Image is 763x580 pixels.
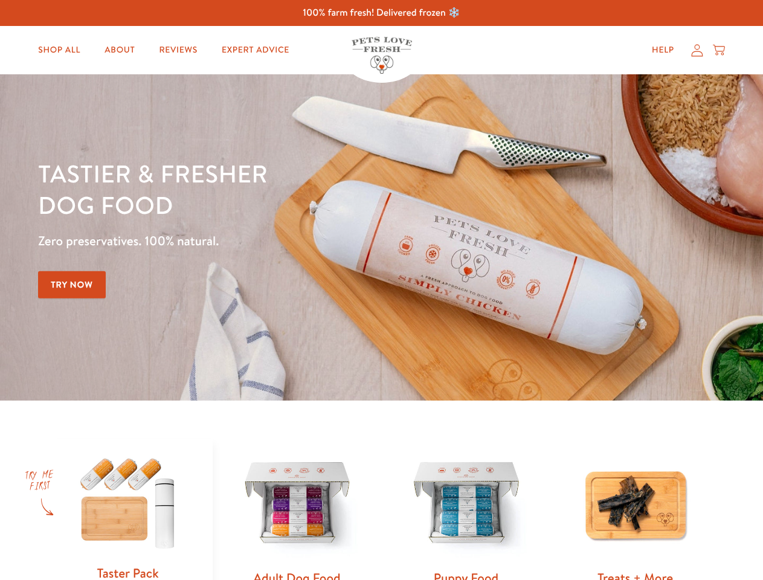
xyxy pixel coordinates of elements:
a: Reviews [149,38,207,62]
a: Expert Advice [212,38,299,62]
p: Zero preservatives. 100% natural. [38,230,496,252]
h1: Tastier & fresher dog food [38,158,496,221]
a: Shop All [28,38,90,62]
a: Help [642,38,684,62]
img: Pets Love Fresh [352,37,412,74]
a: Try Now [38,271,106,298]
a: About [95,38,144,62]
